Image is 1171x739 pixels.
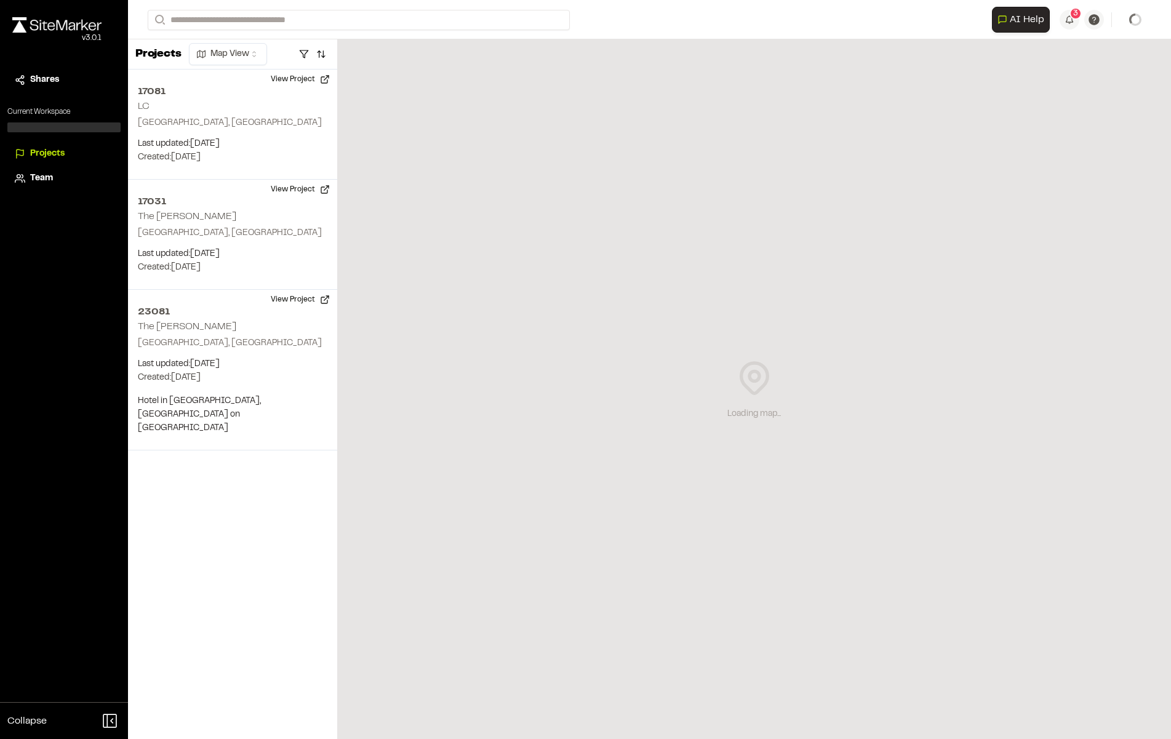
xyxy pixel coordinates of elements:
[138,84,327,99] h2: 17081
[15,172,113,185] a: Team
[138,261,327,274] p: Created: [DATE]
[138,305,327,319] h2: 23081
[138,116,327,130] p: [GEOGRAPHIC_DATA], [GEOGRAPHIC_DATA]
[135,46,182,63] p: Projects
[138,371,327,385] p: Created: [DATE]
[15,147,113,161] a: Projects
[7,106,121,118] p: Current Workspace
[138,247,327,261] p: Last updated: [DATE]
[263,70,337,89] button: View Project
[1073,8,1078,19] span: 3
[138,151,327,164] p: Created: [DATE]
[992,7,1055,33] div: Open AI Assistant
[263,290,337,310] button: View Project
[138,137,327,151] p: Last updated: [DATE]
[7,714,47,729] span: Collapse
[148,10,170,30] button: Search
[1010,12,1044,27] span: AI Help
[263,180,337,199] button: View Project
[138,226,327,240] p: [GEOGRAPHIC_DATA], [GEOGRAPHIC_DATA]
[727,407,781,421] div: Loading map...
[138,358,327,371] p: Last updated: [DATE]
[12,33,102,44] div: Oh geez...please don't...
[138,394,327,435] p: Hotel in [GEOGRAPHIC_DATA], [GEOGRAPHIC_DATA] on [GEOGRAPHIC_DATA]
[138,102,150,111] h2: LC
[138,194,327,209] h2: 17031
[30,172,53,185] span: Team
[1060,10,1079,30] button: 3
[992,7,1050,33] button: Open AI Assistant
[15,73,113,87] a: Shares
[30,73,59,87] span: Shares
[138,337,327,350] p: [GEOGRAPHIC_DATA], [GEOGRAPHIC_DATA]
[138,212,236,221] h2: The [PERSON_NAME]
[12,17,102,33] img: rebrand.png
[30,147,65,161] span: Projects
[138,322,236,331] h2: The [PERSON_NAME]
